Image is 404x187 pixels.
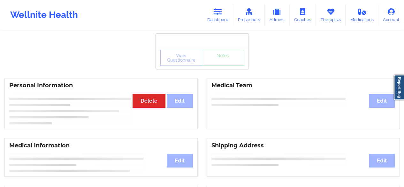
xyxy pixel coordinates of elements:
a: Therapists [316,4,346,26]
a: Dashboard [202,4,233,26]
a: Medications [346,4,378,26]
a: Account [378,4,404,26]
h3: Medical Information [9,142,193,149]
a: Coaches [289,4,316,26]
h3: Medical Team [211,82,395,89]
h3: Shipping Address [211,142,395,149]
button: Delete [133,94,165,108]
a: Report Bug [394,75,404,100]
a: Admins [264,4,289,26]
h3: Personal Information [9,82,193,89]
a: Prescribers [233,4,265,26]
